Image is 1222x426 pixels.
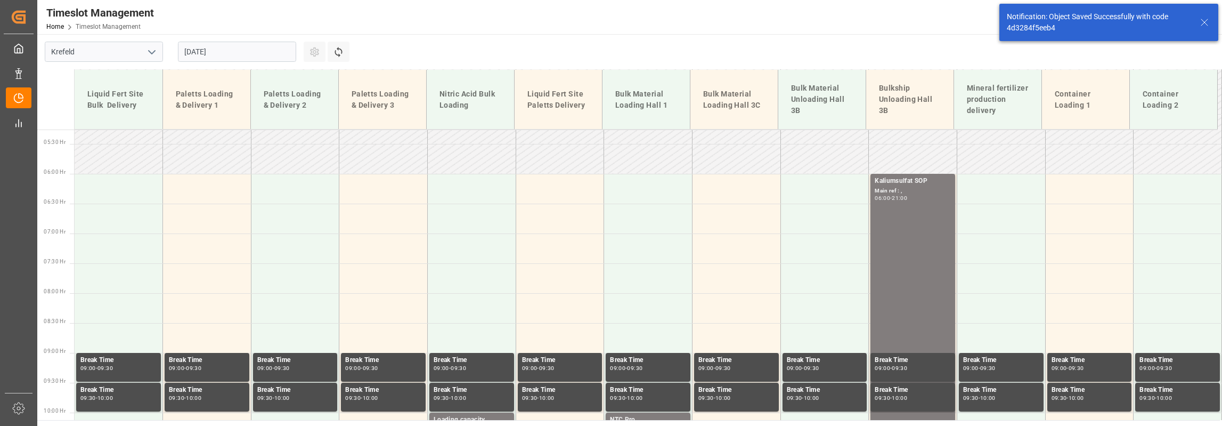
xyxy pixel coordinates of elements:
[46,5,154,21] div: Timeslot Management
[1069,366,1084,371] div: 09:30
[892,196,907,200] div: 21:00
[44,318,66,324] span: 08:30 Hr
[169,366,184,371] div: 09:00
[980,366,996,371] div: 09:30
[44,229,66,235] span: 07:00 Hr
[537,366,539,371] div: -
[714,366,715,371] div: -
[44,408,66,414] span: 10:00 Hr
[363,366,378,371] div: 09:30
[522,355,598,366] div: Break Time
[715,396,731,400] div: 10:00
[1052,385,1128,396] div: Break Time
[787,366,802,371] div: 09:00
[449,366,451,371] div: -
[698,385,775,396] div: Break Time
[804,366,819,371] div: 09:30
[273,396,274,400] div: -
[963,366,979,371] div: 09:00
[522,396,537,400] div: 09:30
[80,355,157,366] div: Break Time
[522,366,537,371] div: 09:00
[875,366,890,371] div: 09:00
[172,84,242,115] div: Paletts Loading & Delivery 1
[257,366,273,371] div: 09:00
[451,366,466,371] div: 09:30
[1052,396,1067,400] div: 09:30
[698,366,714,371] div: 09:00
[80,366,96,371] div: 09:00
[523,84,593,115] div: Liquid Fert Site Paletts Delivery
[875,187,951,196] div: Main ref : ,
[963,396,979,400] div: 09:30
[875,385,951,396] div: Break Time
[963,385,1039,396] div: Break Time
[539,366,555,371] div: 09:30
[434,366,449,371] div: 09:00
[610,396,625,400] div: 09:30
[537,396,539,400] div: -
[186,396,201,400] div: 10:00
[625,366,627,371] div: -
[890,366,892,371] div: -
[178,42,296,62] input: DD.MM.YYYY
[875,196,890,200] div: 06:00
[539,396,555,400] div: 10:00
[345,355,421,366] div: Break Time
[44,348,66,354] span: 09:00 Hr
[1139,385,1216,396] div: Break Time
[1138,84,1209,115] div: Container Loading 2
[184,366,186,371] div: -
[787,396,802,400] div: 09:30
[698,355,775,366] div: Break Time
[186,366,201,371] div: 09:30
[963,78,1033,120] div: Mineral fertilizer production delivery
[892,396,907,400] div: 10:00
[610,366,625,371] div: 09:00
[80,385,157,396] div: Break Time
[274,396,290,400] div: 10:00
[257,396,273,400] div: 09:30
[435,84,506,115] div: Nitric Acid Bulk Loading
[361,366,362,371] div: -
[45,42,163,62] input: Type to search/select
[169,385,245,396] div: Break Time
[1155,366,1156,371] div: -
[44,288,66,294] span: 08:00 Hr
[979,396,980,400] div: -
[1069,396,1084,400] div: 10:00
[96,396,97,400] div: -
[1156,396,1172,400] div: 10:00
[787,355,863,366] div: Break Time
[522,385,598,396] div: Break Time
[890,196,892,200] div: -
[347,84,418,115] div: Paletts Loading & Delivery 3
[714,396,715,400] div: -
[787,385,863,396] div: Break Time
[169,355,245,366] div: Break Time
[979,366,980,371] div: -
[184,396,186,400] div: -
[434,385,510,396] div: Break Time
[80,396,96,400] div: 09:30
[273,366,274,371] div: -
[434,415,510,425] div: Loading capacity
[610,385,686,396] div: Break Time
[980,396,996,400] div: 10:00
[963,355,1039,366] div: Break Time
[875,396,890,400] div: 09:30
[875,78,945,120] div: Bulkship Unloading Hall 3B
[44,139,66,145] span: 05:30 Hr
[875,176,951,187] div: Kaliumsulfat SOP
[802,366,803,371] div: -
[83,84,154,115] div: Liquid Fert Site Bulk Delivery
[804,396,819,400] div: 10:00
[345,366,361,371] div: 09:00
[890,396,892,400] div: -
[169,396,184,400] div: 09:30
[802,396,803,400] div: -
[627,396,642,400] div: 10:00
[1007,11,1190,34] div: Notification: Object Saved Successfully with code 4d3284f5eeb4
[97,396,113,400] div: 10:00
[625,396,627,400] div: -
